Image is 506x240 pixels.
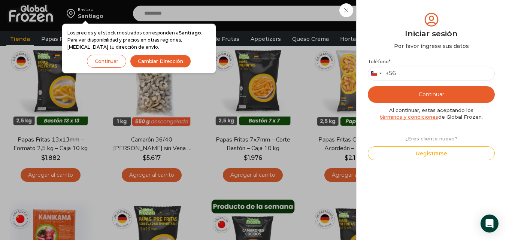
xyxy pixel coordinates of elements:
[368,107,495,121] div: Al continuar, estas aceptando los de Global Frozen.
[368,67,396,80] button: Selected country
[87,55,126,68] button: Continuar
[179,30,201,36] strong: Santiago
[377,133,485,142] div: ¿Eres cliente nuevo?
[368,86,495,103] button: Continuar
[423,11,440,28] img: tabler-icon-user-circle.svg
[380,114,438,120] a: términos y condiciones
[368,59,495,65] label: Teléfono
[67,29,210,51] p: Los precios y el stock mostrados corresponden a . Para ver disponibilidad y precios en otras regi...
[385,70,396,78] div: +56
[368,42,495,50] div: Por favor ingrese sus datos
[481,215,499,233] div: Open Intercom Messenger
[130,55,191,68] button: Cambiar Dirección
[368,146,495,160] button: Registrarse
[368,28,495,39] div: Iniciar sesión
